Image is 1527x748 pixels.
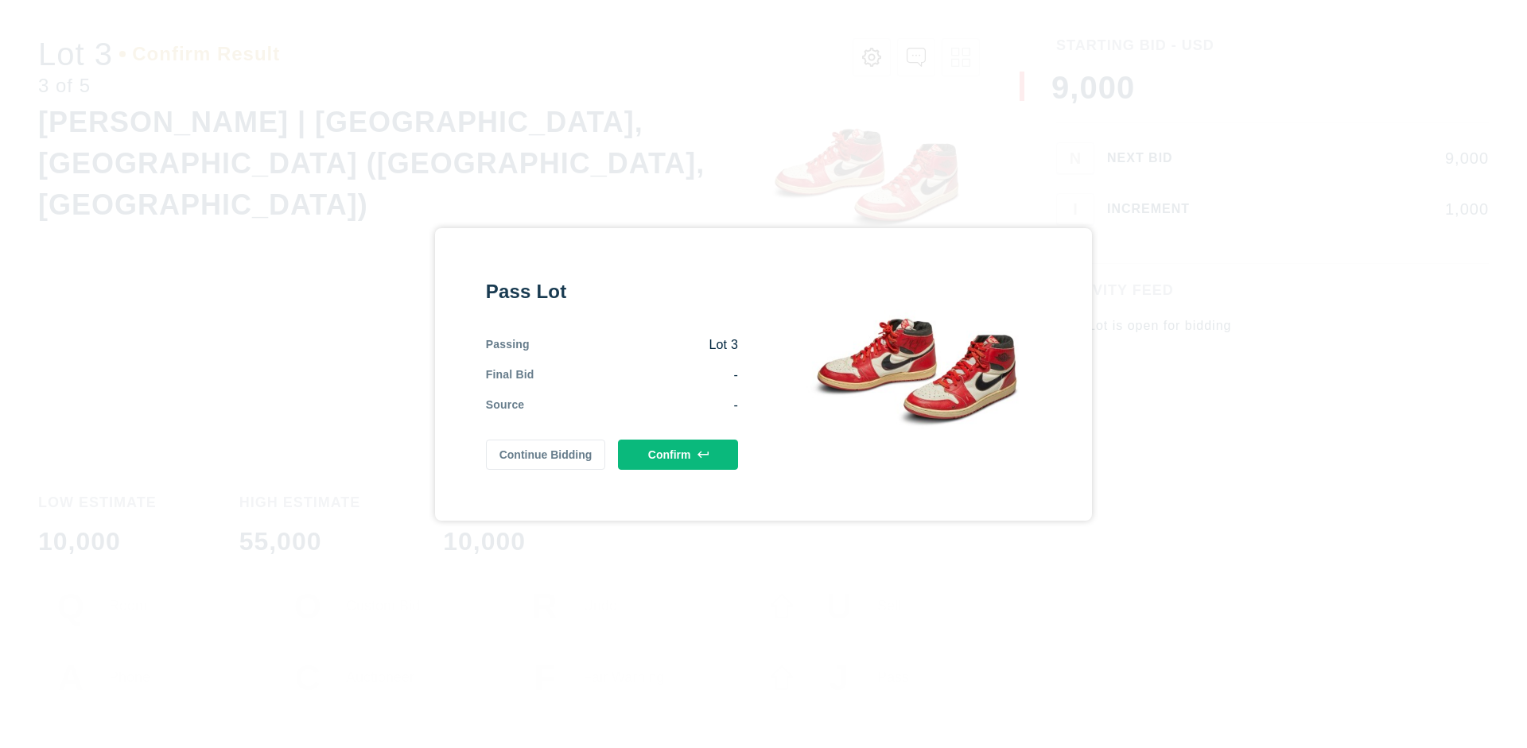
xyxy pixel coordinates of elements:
[486,440,606,470] button: Continue Bidding
[486,336,530,354] div: Passing
[618,440,738,470] button: Confirm
[486,279,738,304] div: Pass Lot
[530,336,738,354] div: Lot 3
[486,397,525,414] div: Source
[534,366,738,384] div: -
[524,397,738,414] div: -
[486,366,534,384] div: Final Bid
